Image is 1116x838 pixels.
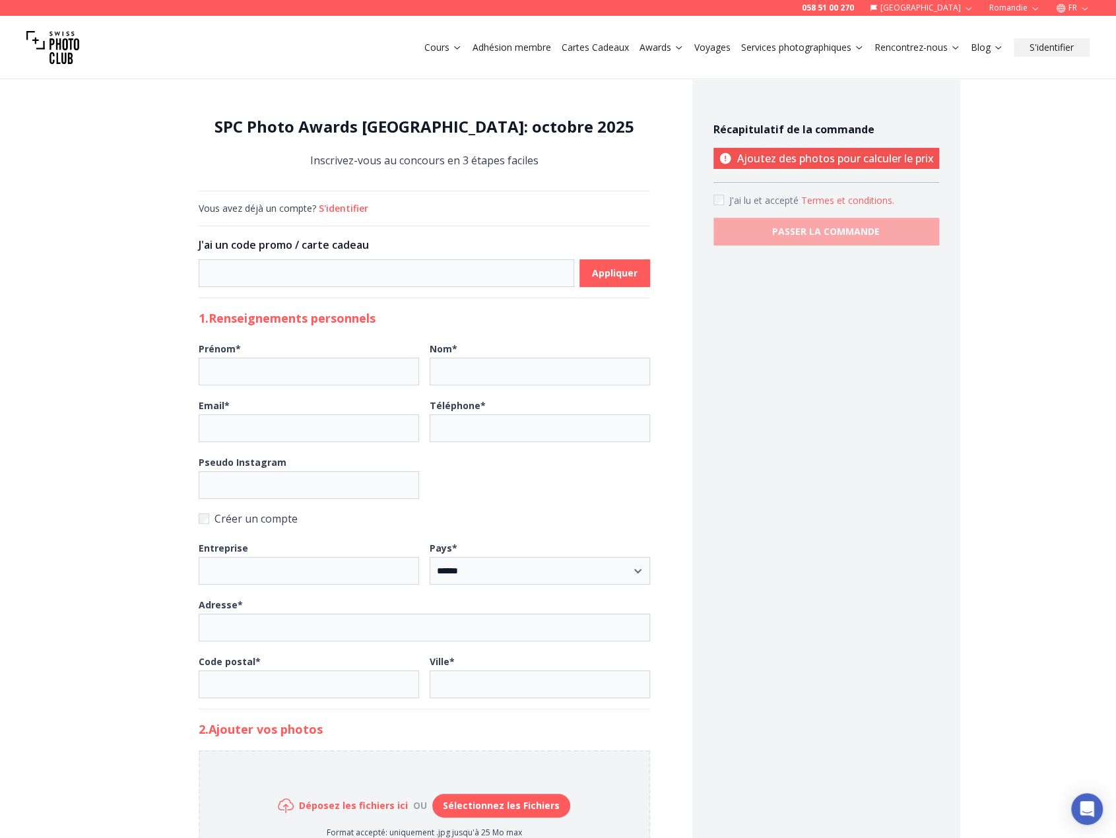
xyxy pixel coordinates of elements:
[966,38,1008,57] button: Blog
[408,799,432,812] div: ou
[199,116,650,137] h1: SPC Photo Awards [GEOGRAPHIC_DATA]: octobre 2025
[199,655,261,668] b: Code postal *
[430,542,457,554] b: Pays *
[278,827,570,838] p: Format accepté: uniquement .jpg jusqu'à 25 Mo max
[802,3,854,13] a: 058 51 00 270
[199,513,209,524] input: Créer un compte
[634,38,689,57] button: Awards
[430,670,650,698] input: Ville*
[713,195,724,205] input: Accept terms
[869,38,966,57] button: Rencontrez-nous
[473,41,551,54] a: Adhésion membre
[592,267,638,280] b: Appliquer
[430,414,650,442] input: Téléphone*
[199,670,419,698] input: Code postal*
[424,41,462,54] a: Cours
[199,414,419,442] input: Email*
[432,794,570,818] button: Sélectionnez les Fichiers
[874,41,960,54] a: Rencontrez-nous
[562,41,629,54] a: Cartes Cadeaux
[199,116,650,170] div: Inscrivez-vous au concours en 3 étapes faciles
[199,342,241,355] b: Prénom *
[579,259,650,287] button: Appliquer
[430,399,486,412] b: Téléphone *
[689,38,736,57] button: Voyages
[199,202,650,215] div: Vous avez déjà un compte?
[1071,793,1103,825] div: Open Intercom Messenger
[199,542,248,554] b: Entreprise
[199,471,419,499] input: Pseudo Instagram
[640,41,684,54] a: Awards
[199,358,419,385] input: Prénom*
[199,598,243,611] b: Adresse *
[467,38,556,57] button: Adhésion membre
[1014,38,1090,57] button: S'identifier
[741,41,864,54] a: Services photographiques
[319,202,368,215] button: S'identifier
[971,41,1003,54] a: Blog
[199,237,650,253] h3: J'ai un code promo / carte cadeau
[713,148,939,169] p: Ajoutez des photos pour calculer le prix
[299,799,408,812] h6: Déposez les fichiers ici
[713,121,939,137] h4: Récapitulatif de la commande
[430,342,457,355] b: Nom *
[199,309,650,327] h2: 1. Renseignements personnels
[199,456,286,468] b: Pseudo Instagram
[199,509,650,528] label: Créer un compte
[199,557,419,585] input: Entreprise
[199,399,230,412] b: Email *
[26,21,79,74] img: Swiss photo club
[736,38,869,57] button: Services photographiques
[430,655,455,668] b: Ville *
[430,557,650,585] select: Pays*
[556,38,634,57] button: Cartes Cadeaux
[729,194,801,207] span: J'ai lu et accepté
[713,218,939,245] button: PASSER LA COMMANDE
[199,720,650,738] h2: 2. Ajouter vos photos
[694,41,731,54] a: Voyages
[199,614,650,641] input: Adresse*
[801,194,894,207] button: Accept termsJ'ai lu et accepté
[772,225,880,238] b: PASSER LA COMMANDE
[419,38,467,57] button: Cours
